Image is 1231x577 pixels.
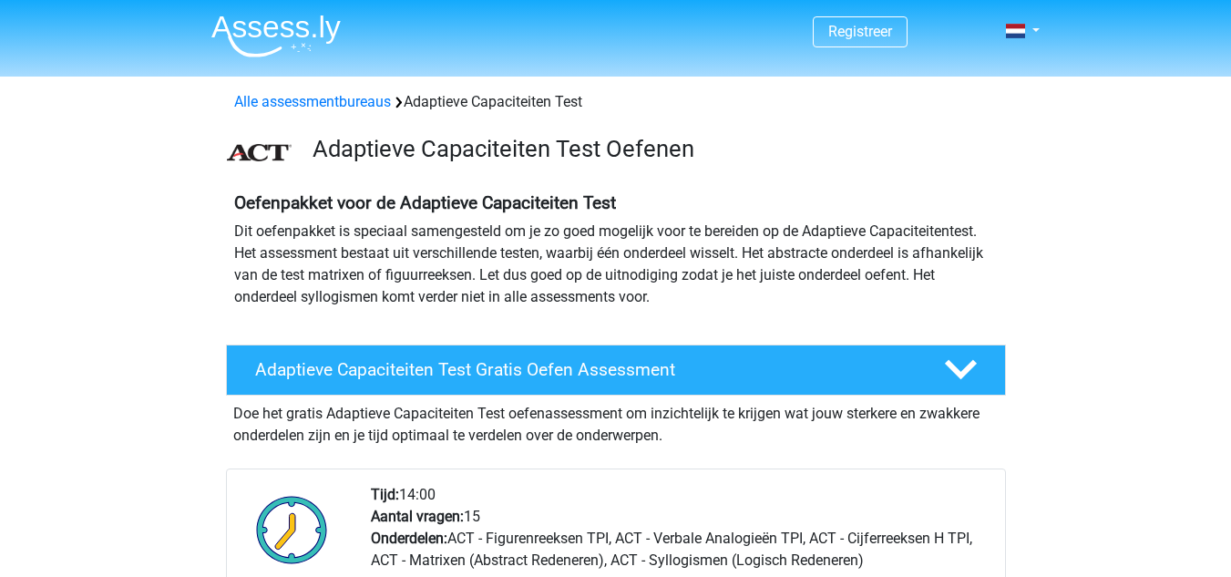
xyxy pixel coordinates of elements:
[246,484,338,575] img: Klok
[371,508,464,525] b: Aantal vragen:
[828,23,892,40] a: Registreer
[371,486,399,503] b: Tijd:
[227,144,292,161] img: ACT
[219,345,1013,396] a: Adaptieve Capaciteiten Test Gratis Oefen Assessment
[371,530,447,547] b: Onderdelen:
[226,396,1006,447] div: Doe het gratis Adaptieve Capaciteiten Test oefenassessment om inzichtelijk te krijgen wat jouw st...
[313,135,991,163] h3: Adaptieve Capaciteiten Test Oefenen
[234,192,616,213] b: Oefenpakket voor de Adaptieve Capaciteiten Test
[234,93,391,110] a: Alle assessmentbureaus
[234,221,998,308] p: Dit oefenpakket is speciaal samengesteld om je zo goed mogelijk voor te bereiden op de Adaptieve ...
[255,359,915,380] h4: Adaptieve Capaciteiten Test Gratis Oefen Assessment
[227,91,1005,113] div: Adaptieve Capaciteiten Test
[211,15,341,57] img: Assessly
